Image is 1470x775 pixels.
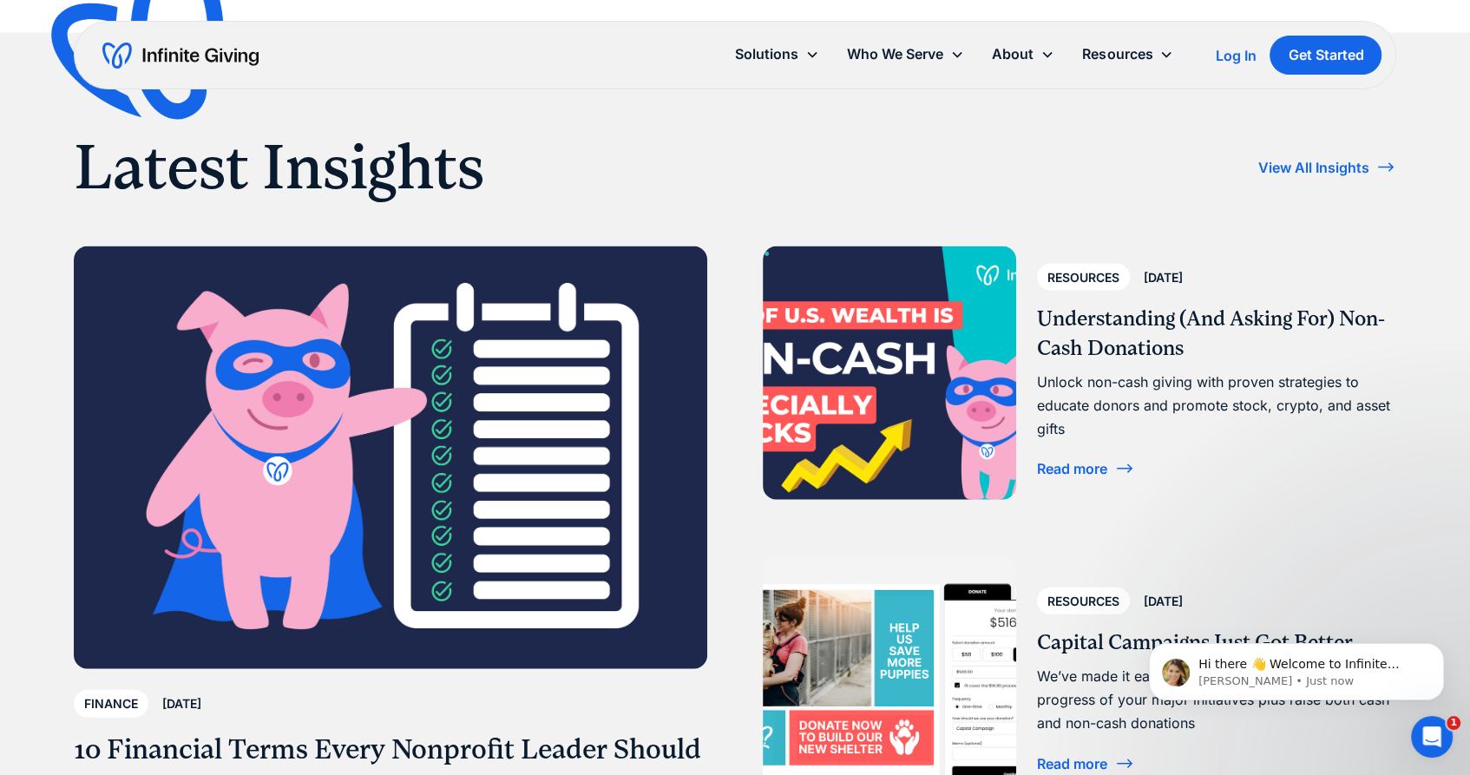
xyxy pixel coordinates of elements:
[1447,716,1460,730] span: 1
[763,246,1396,500] a: Resources[DATE]Understanding (And Asking For) Non-Cash DonationsUnlock non-cash giving with prove...
[1047,591,1119,612] div: Resources
[84,693,138,714] div: Finance
[1144,591,1183,612] div: [DATE]
[1037,628,1396,658] h3: Capital Campaigns Just Got Better
[74,130,484,205] h1: Latest Insights
[1037,757,1107,771] div: Read more
[1047,267,1119,288] div: Resources
[1215,45,1256,66] a: Log In
[978,36,1068,73] div: About
[1257,154,1396,181] a: View All Insights
[1411,716,1453,758] iframe: Intercom live chat
[1215,49,1256,62] div: Log In
[1144,267,1183,288] div: [DATE]
[735,43,798,66] div: Solutions
[1037,665,1396,736] div: We’ve made it easier than ever to track fundraising progress of your major initiatives plus raise...
[721,36,833,73] div: Solutions
[1037,462,1107,476] div: Read more
[847,43,943,66] div: Who We Serve
[1082,43,1152,66] div: Resources
[1270,36,1381,75] a: Get Started
[1068,36,1187,73] div: Resources
[1037,371,1396,442] div: Unlock non-cash giving with proven strategies to educate donors and promote stock, crypto, and as...
[833,36,978,73] div: Who We Serve
[1123,607,1470,728] iframe: Intercom notifications message
[102,42,259,69] a: home
[162,693,201,714] div: [DATE]
[992,43,1034,66] div: About
[1257,161,1368,174] div: View All Insights
[1037,305,1396,363] h3: Understanding (And Asking For) Non-Cash Donations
